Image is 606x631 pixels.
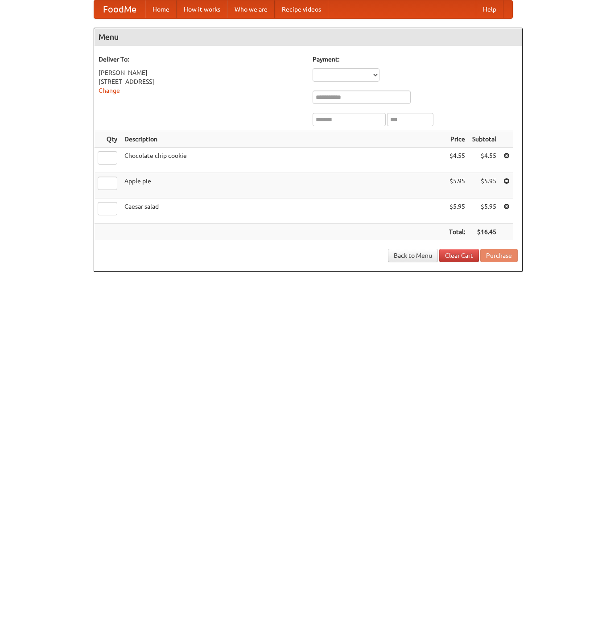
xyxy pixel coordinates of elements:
[445,173,469,198] td: $5.95
[145,0,177,18] a: Home
[99,77,304,86] div: [STREET_ADDRESS]
[469,131,500,148] th: Subtotal
[121,198,445,224] td: Caesar salad
[94,28,522,46] h4: Menu
[445,131,469,148] th: Price
[94,0,145,18] a: FoodMe
[94,131,121,148] th: Qty
[99,55,304,64] h5: Deliver To:
[313,55,518,64] h5: Payment:
[99,87,120,94] a: Change
[439,249,479,262] a: Clear Cart
[275,0,328,18] a: Recipe videos
[445,198,469,224] td: $5.95
[388,249,438,262] a: Back to Menu
[121,131,445,148] th: Description
[227,0,275,18] a: Who we are
[476,0,503,18] a: Help
[177,0,227,18] a: How it works
[121,173,445,198] td: Apple pie
[445,148,469,173] td: $4.55
[99,68,304,77] div: [PERSON_NAME]
[469,198,500,224] td: $5.95
[121,148,445,173] td: Chocolate chip cookie
[469,148,500,173] td: $4.55
[480,249,518,262] button: Purchase
[469,224,500,240] th: $16.45
[445,224,469,240] th: Total:
[469,173,500,198] td: $5.95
